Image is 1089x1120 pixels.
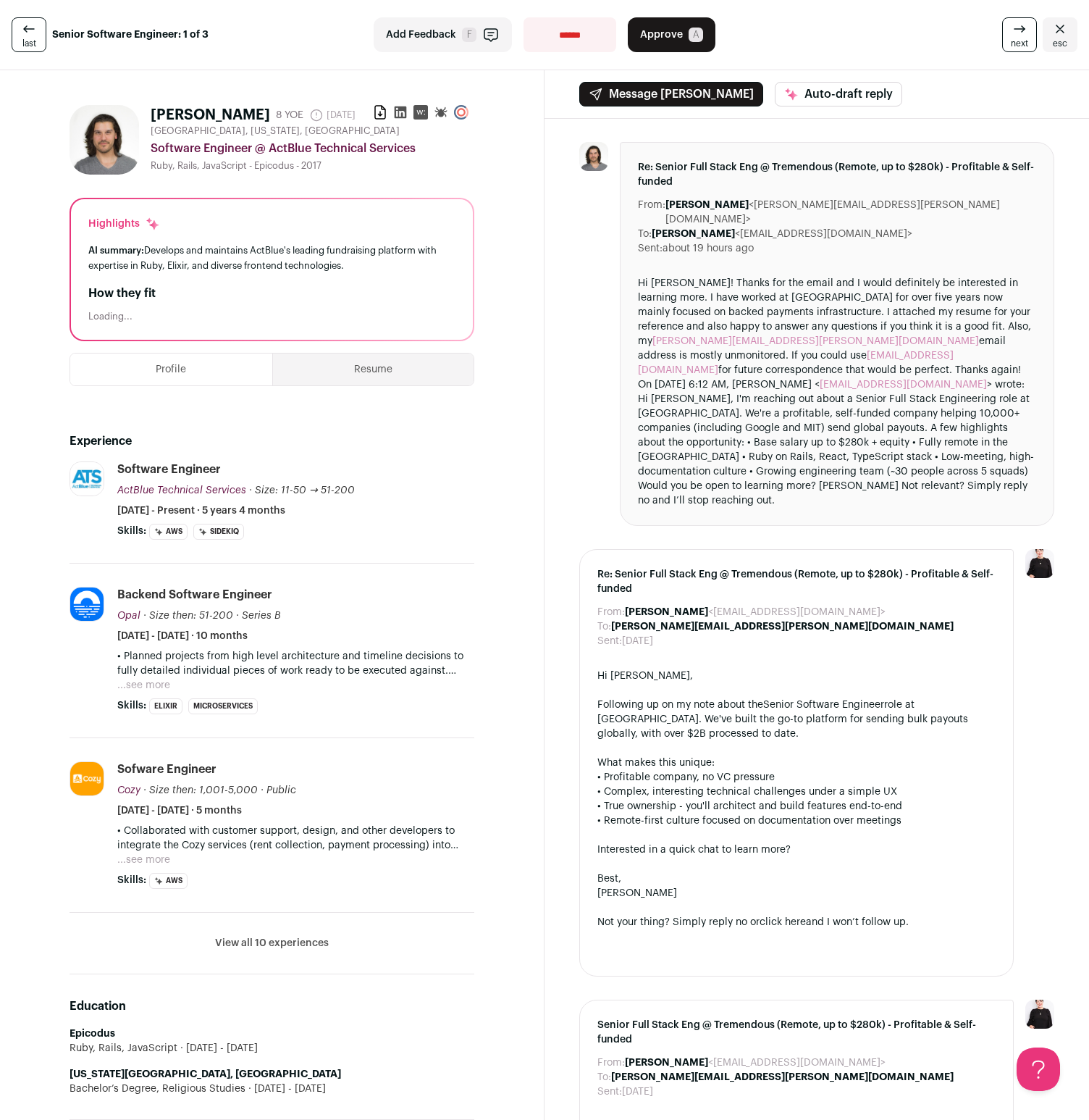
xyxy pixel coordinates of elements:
img: 94580f4de7bdb9e1ff31b783a44b1d4d98f6384c8d9ae89f067177bc8932e6c5.jpg [70,762,104,795]
button: Resume [273,354,474,385]
span: A [689,28,703,42]
b: [PERSON_NAME] [665,200,749,210]
div: Hi [PERSON_NAME], [597,669,996,683]
dt: From: [597,1056,625,1070]
div: Highlights [88,217,160,231]
img: 040498fdc4467eba400bbb4494913663bca5ab02b47f6cfe17467def49baa6a4.jpg [70,588,104,621]
li: AWS [149,524,188,540]
dd: <[EMAIL_ADDRESS][DOMAIN_NAME]> [625,1056,886,1070]
a: Senior Software Engineer [763,700,884,710]
dd: <[EMAIL_ADDRESS][DOMAIN_NAME]> [652,227,912,241]
dd: [DATE] [622,1085,653,1099]
span: AI summary: [88,246,144,255]
dt: From: [638,198,665,227]
span: Skills: [117,873,146,887]
div: • Profitable company, no VC pressure [597,770,996,785]
span: · [236,609,239,623]
button: Auto-draft reply [775,82,902,106]
dt: From: [597,605,625,619]
span: F [462,28,476,42]
h2: Education [70,998,474,1015]
a: next [1002,17,1037,52]
p: • Collaborated with customer support, design, and other developers to integrate the Cozy services... [117,824,474,853]
dt: To: [597,619,611,634]
div: Backend Software Engineer [117,587,272,603]
span: Re: Senior Full Stack Eng @ Tremendous (Remote, up to $280k) - Profitable & Self-funded [597,567,996,596]
img: 98dc0e5cf718fe7d9141ba3d5ef59309261f193042b9a81c4a5741a369398ccd.jpg [70,462,104,496]
span: Re: Senior Full Stack Eng @ Tremendous (Remote, up to $280k) - Profitable & Self-funded [638,160,1036,189]
img: 9240684-medium_jpg [1025,549,1054,578]
span: Series B [242,611,281,621]
div: • Complex, interesting technical challenges under a simple UX [597,785,996,799]
h2: How they fit [88,285,455,302]
a: click here [760,917,806,927]
h1: [PERSON_NAME] [151,105,270,125]
strong: [US_STATE][GEOGRAPHIC_DATA], [GEOGRAPHIC_DATA] [70,1069,341,1079]
span: · Size then: 1,001-5,000 [143,785,258,795]
span: Cozy [117,785,140,795]
iframe: Help Scout Beacon - Open [1017,1048,1060,1091]
span: [DATE] - Present · 5 years 4 months [117,503,285,518]
dd: <[PERSON_NAME][EMAIL_ADDRESS][PERSON_NAME][DOMAIN_NAME]> [665,198,1036,227]
span: Approve [640,28,683,42]
span: · Size then: 51-200 [143,611,233,621]
span: ActBlue Technical Services [117,485,246,496]
b: [PERSON_NAME] [625,1058,708,1068]
span: [DATE] - [DATE] [245,1082,326,1096]
button: ...see more [117,853,170,867]
div: Loading... [88,311,455,322]
dd: [DATE] [622,634,653,648]
span: Senior Full Stack Eng @ Tremendous (Remote, up to $280k) - Profitable & Self-funded [597,1018,996,1047]
div: Develops and maintains ActBlue's leading fundraising platform with expertise in Ruby, Elixir, and... [88,243,455,273]
div: Software Engineer [117,461,221,477]
div: Ruby, Rails, JavaScript [70,1041,474,1056]
span: [DATE] - [DATE] · 10 months [117,629,248,643]
span: · [261,783,264,798]
h2: Experience [70,432,474,450]
div: Hi [PERSON_NAME]! Thanks for the email and I would definitely be interested in learning more. I h... [638,276,1036,508]
div: What makes this unique: [597,756,996,770]
div: Not your thing? Simply reply no or and I won’t follow up. [597,915,996,929]
b: [PERSON_NAME][EMAIL_ADDRESS][PERSON_NAME][DOMAIN_NAME] [611,1072,954,1082]
span: [GEOGRAPHIC_DATA], [US_STATE], [GEOGRAPHIC_DATA] [151,125,400,137]
li: AWS [149,873,188,889]
span: [DATE] - [DATE] [177,1041,258,1056]
strong: Senior Software Engineer: 1 of 3 [52,28,209,42]
dt: Sent: [597,634,622,648]
div: Software Engineer @ ActBlue Technical Services [151,140,474,157]
b: [PERSON_NAME] [625,607,708,617]
div: Interested in a quick chat to learn more? [597,843,996,857]
span: next [1011,38,1028,49]
img: bf1461b4a3283b7bc75f354466bd09266fdc6445d29926ddb66199aca646255d.jpg [70,105,139,175]
a: last [12,17,46,52]
span: esc [1053,38,1067,49]
div: Sofware Engineer [117,761,216,777]
button: Add Feedback F [374,17,512,52]
dd: about 19 hours ago [663,241,754,256]
button: Approve A [628,17,715,52]
dt: Sent: [597,1085,622,1099]
span: Add Feedback [386,28,456,42]
div: Ruby, Rails, JavaScript - Epicodus - 2017 [151,160,474,172]
p: • Planned projects from high level architecture and timeline decisions to fully detailed individu... [117,649,474,678]
div: 8 YOE [276,108,303,122]
span: Opal [117,611,140,621]
div: Bachelor’s Degree, Religious Studies [70,1082,474,1096]
div: Best, [597,872,996,886]
strong: Epicodus [70,1029,115,1039]
span: Skills: [117,524,146,538]
b: [PERSON_NAME] [652,229,735,239]
button: ...see more [117,678,170,693]
button: Message [PERSON_NAME] [579,82,763,106]
dt: To: [638,227,652,241]
a: [EMAIL_ADDRESS][DOMAIN_NAME] [820,380,987,390]
span: [DATE] [309,108,356,122]
li: Sidekiq [193,524,244,540]
div: [PERSON_NAME] [597,886,996,900]
li: Elixir [149,698,182,714]
b: [PERSON_NAME][EMAIL_ADDRESS][PERSON_NAME][DOMAIN_NAME] [611,622,954,632]
div: Following up on my note about the role at [GEOGRAPHIC_DATA]. We've built the go-to platform for s... [597,698,996,741]
a: [PERSON_NAME][EMAIL_ADDRESS][PERSON_NAME][DOMAIN_NAME] [652,336,979,346]
img: bf1461b4a3283b7bc75f354466bd09266fdc6445d29926ddb66199aca646255d.jpg [579,142,608,171]
button: Profile [70,354,272,385]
